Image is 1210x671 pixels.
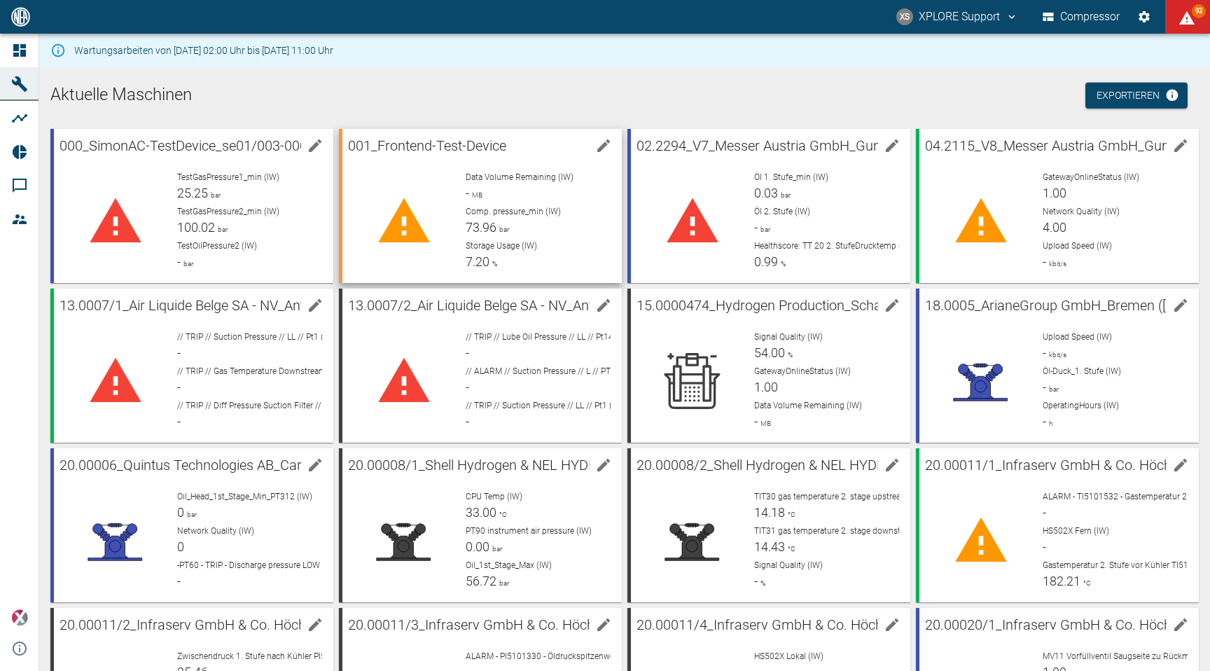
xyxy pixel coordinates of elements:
span: 0.99 [754,254,778,269]
button: Einstellungen [1132,4,1157,29]
span: - [754,414,758,429]
span: bar [496,579,509,587]
span: - [1043,505,1046,520]
span: - [1043,345,1046,360]
span: - [466,186,469,200]
span: 20.00011/4_Infraserv GmbH & Co. Höchst [GEOGRAPHIC_DATA] (DE)_002-2000011/4 [637,616,1160,633]
span: Network Quality (IW) [177,526,254,536]
span: kbit/s [1046,351,1066,359]
span: °C [496,511,507,518]
span: 182.21 [1043,574,1080,588]
button: edit machine [1167,291,1195,319]
span: 56.72 [466,574,496,588]
span: Oil_Head_1st_Stage_Min_PT312 (IW) [177,492,312,501]
span: - [177,414,181,429]
span: Öl 1. Stufe_min (IW) [754,172,828,182]
span: HS502X Lokal (IW) [754,651,823,661]
div: XS [896,8,913,25]
button: compressors@neaxplore.com [894,4,1020,29]
span: % [785,351,793,359]
span: 93 [1192,4,1206,18]
a: 000_SimonAC-TestDevice_se01/003-0002edit machineTestGasPressure1_min (IW)25.25barTestGasPressure2... [50,129,333,283]
span: - [1043,254,1046,269]
span: // TRIP // Suction Pressure // LL // Pt1 (IW) [466,401,625,410]
span: 33.00 [466,505,496,520]
span: 001_Frontend-Test-Device [348,137,506,154]
div: Wartungsarbeiten von [DATE] 02:00 Uhr bis [DATE] 11:00 Uhr [74,38,333,63]
span: bar [181,260,193,268]
span: 13.0007/1_Air Liquide Belge SA - NV_Antwerpen-[GEOGRAPHIC_DATA] (BE) [60,297,514,314]
span: 4.00 [1043,220,1066,235]
span: Storage Usage (IW) [466,241,537,251]
button: edit machine [590,132,618,160]
span: Data Volume Remaining (IW) [466,172,573,182]
span: 0 [177,539,184,554]
span: CPU Temp (IW) [466,492,522,501]
a: 20.00006_Quintus Technologies AB_Carrigtwohill Cork (IE)edit machineOil_Head_1st_Stage_Min_PT312 ... [50,448,333,602]
button: edit machine [878,611,906,639]
span: 14.43 [754,539,785,554]
button: edit machine [878,291,906,319]
svg: Jetzt mit HF Export [1165,88,1179,102]
button: edit machine [878,451,906,479]
span: - [177,254,181,269]
span: // TRIP // Suction Pressure // LL // Pt1 (IW) [177,332,336,342]
span: HS502X Fern (IW) [1043,526,1109,536]
span: Comp. pressure_min (IW) [466,207,561,216]
span: % [489,260,497,268]
span: 1.00 [1043,186,1066,200]
span: - [754,220,758,235]
span: - [177,345,181,360]
span: 73.96 [466,220,496,235]
span: // TRIP // Gas Temperature Downstream E-01 // HH // TT3 (IW) [177,366,410,376]
span: Öl 2. Stufe (IW) [754,207,810,216]
button: edit machine [1167,611,1195,639]
span: 0.00 [466,539,489,554]
button: edit machine [590,451,618,479]
span: Oil_1st_Stage_Max (IW) [466,560,552,570]
button: edit machine [590,611,618,639]
span: °C [785,545,795,553]
span: 0 [177,505,184,520]
span: 1.00 [754,380,778,394]
span: Data Volume Remaining (IW) [754,401,862,410]
span: MB [469,191,482,199]
a: 20.00008/1_Shell Hydrogen & NEL HYDROGEN INC_Long Beach-[US_STATE] ([GEOGRAPHIC_DATA])edit machin... [339,448,622,602]
a: 20.00011/1_Infraserv GmbH & Co. Höchst [GEOGRAPHIC_DATA] (DE)_002-2000011/1edit machineALARM - TI... [916,448,1199,602]
span: 20.00011/3_Infraserv GmbH & Co. Höchst [GEOGRAPHIC_DATA] (DE)_002-2000011/3 [348,616,871,633]
button: edit machine [1167,132,1195,160]
span: bar [1046,385,1059,393]
span: bar [215,226,228,233]
span: Zwischendruck 1. Stufe nach Kühler PI510X520 (IW) [177,651,373,661]
span: bar [208,191,221,199]
span: - [1043,414,1046,429]
span: // ALARM // Suction Pressure // L // PT1 (IW) [466,366,633,376]
span: % [758,579,765,587]
a: 20.00008/2_Shell Hydrogen & NEL HYDROGEN INC_Long Beach-[US_STATE] ([GEOGRAPHIC_DATA])edit machin... [627,448,910,602]
span: - [466,414,469,429]
button: edit machine [301,451,329,479]
a: 18.0005_ArianeGroup GmbH_Bremen ([GEOGRAPHIC_DATA])_xMobileedit machineUpload Speed (IW)-kbit/sÖl... [916,289,1199,443]
span: °C [785,511,795,518]
span: 0.03 [754,186,778,200]
button: edit machine [590,291,618,319]
span: GatewayOnlineStatus (IW) [754,366,851,376]
span: TIT31 gas temperature 2. stage downstream cooler (IW) [754,526,962,536]
button: edit machine [301,132,329,160]
span: - [754,574,758,588]
span: 20.00008/1_Shell Hydrogen & NEL HYDROGEN INC_Long Beach-[US_STATE] ([GEOGRAPHIC_DATA]) [348,457,958,473]
a: 13.0007/1_Air Liquide Belge SA - NV_Antwerpen-[GEOGRAPHIC_DATA] (BE)edit machine// TRIP // Suctio... [50,289,333,443]
span: Signal Quality (IW) [754,560,823,570]
span: TIT30 gas temperature 2. stage upstream cooler (IW) [754,492,951,501]
span: Network Quality (IW) [1043,207,1120,216]
button: edit machine [1167,451,1195,479]
span: % [778,260,786,268]
span: 13.0007/2_Air Liquide Belge SA - NV_Antwerpen-[GEOGRAPHIC_DATA] (BE) [348,297,802,314]
button: edit machine [878,132,906,160]
span: Upload Speed (IW) [1043,332,1112,342]
span: 25.25 [177,186,208,200]
span: bar [778,191,791,199]
span: kbit/s [1046,260,1066,268]
span: OperatingHours (IW) [1043,401,1119,410]
span: MB [758,420,771,427]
